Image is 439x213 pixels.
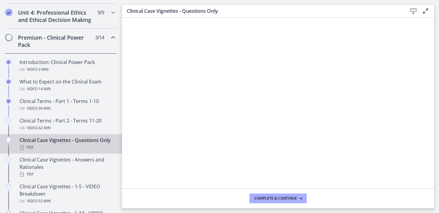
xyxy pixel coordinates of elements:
span: 9 / 9 [98,9,104,16]
h2: Premium - Clinical Power Pack [18,34,92,48]
div: Clinical Case Vignettes - Answers and Rationales [20,156,115,178]
span: 3 / 14 [95,34,104,41]
i: Completed [6,79,11,84]
div: Clinical Case Vignettes - Questions Only [20,137,115,151]
div: Video [20,197,115,205]
i: Completed [6,60,11,65]
h3: Clinical Case Vignettes - Questions Only [127,7,398,15]
div: Video [20,124,115,132]
span: · 3 min [37,66,48,73]
span: · 42 min [37,124,51,132]
div: PDF [20,171,115,178]
span: · 14 min [37,85,51,93]
div: Clinical Terms - Part 2 - Terms 11-20 [20,117,115,132]
span: · 53 min [37,197,51,205]
button: Complete & continue [249,193,307,203]
span: Complete & continue [254,196,297,201]
div: Video [20,66,115,73]
div: Video [20,105,115,112]
div: Clinical Terms - Part 1 - Terms 1-10 [20,98,115,112]
div: What to Expect on the Clinical Exam [20,78,115,93]
h2: Unit 4: Professional Ethics and Ethical Decision Making [18,9,92,23]
i: Completed [6,99,11,104]
div: Clinical Case Vignettes - 1-5 - VIDEO Breakdown [20,183,115,205]
div: Introduction: Clinical Power Pack [20,59,115,73]
div: PDF [20,144,115,151]
span: · 39 min [37,105,51,112]
i: Completed [5,9,12,16]
div: Video [20,85,115,93]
